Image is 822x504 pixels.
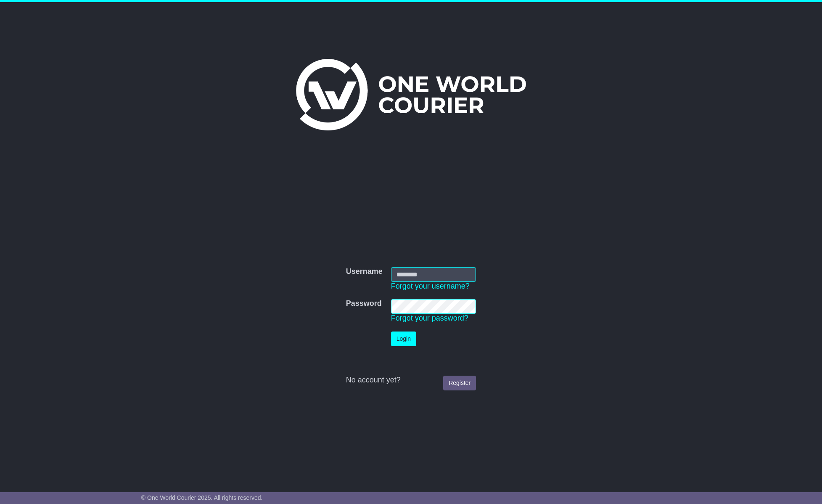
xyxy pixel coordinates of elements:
[296,59,526,130] img: One World
[346,376,476,385] div: No account yet?
[141,494,263,501] span: © One World Courier 2025. All rights reserved.
[391,314,468,322] a: Forgot your password?
[346,299,382,308] label: Password
[346,267,383,276] label: Username
[391,282,470,290] a: Forgot your username?
[391,332,416,346] button: Login
[443,376,476,390] a: Register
